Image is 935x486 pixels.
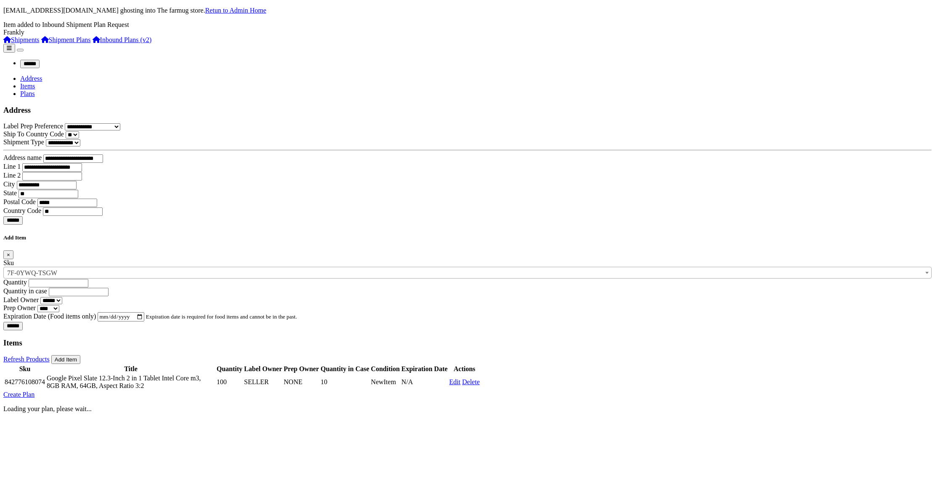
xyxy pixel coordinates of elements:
[244,365,282,373] th: Label Owner
[371,365,400,373] th: Condition
[4,267,931,279] span: Pro Sanitize Hand Sanitizer, 8 oz Bottles, 1 Carton, 12 bottles each Carton
[449,365,480,373] th: Actions
[3,405,932,413] p: Loading your plan, please wait...
[3,198,36,205] label: Postal Code
[20,75,42,82] a: Address
[4,365,45,373] th: Sku
[3,172,21,179] label: Line 2
[3,304,36,311] label: Prep Owner
[244,374,282,390] td: SELLER
[216,374,243,390] td: 100
[3,154,42,161] label: Address name
[3,234,932,241] h5: Add Item
[3,7,932,14] p: [EMAIL_ADDRESS][DOMAIN_NAME] ghosting into The farmug store.
[3,189,17,197] label: State
[93,36,152,43] a: Inbound Plans (v2)
[3,29,932,36] div: Frankly
[17,49,24,51] button: Toggle navigation
[46,374,215,390] td: Google Pixel Slate 12.3-Inch 2 in 1 Tablet Intel Core m3, 8GB RAM, 64GB, Aspect Ratio 3:2
[3,338,932,348] h3: Items
[3,130,64,138] label: Ship To Country Code
[3,36,40,43] a: Shipments
[3,21,932,29] div: Item added to Inbound Shipment Plan Request
[320,365,370,373] th: Quantity in Case
[7,252,10,258] span: ×
[401,374,448,390] td: N/A
[283,365,320,373] th: Prep Owner
[283,374,320,390] td: NONE
[216,365,243,373] th: Quantity
[3,250,13,259] button: Close
[3,296,39,303] label: Label Owner
[3,163,21,170] label: Line 1
[3,356,50,363] a: Refresh Products
[51,355,80,364] button: Add Item
[3,122,63,130] label: Label Prep Preference
[46,365,215,373] th: Title
[3,313,96,320] label: Expiration Date (Food items only)
[3,287,47,295] label: Quantity in case
[3,138,44,146] label: Shipment Type
[4,374,45,390] td: 842776108074
[401,365,448,373] th: Expiration Date
[3,181,15,188] label: City
[3,106,932,115] h3: Address
[371,374,400,390] td: NewItem
[146,313,297,320] small: Expiration date is required for food items and cannot be in the past.
[3,267,932,279] span: Pro Sanitize Hand Sanitizer, 8 oz Bottles, 1 Carton, 12 bottles each Carton
[3,279,27,286] label: Quantity
[3,207,41,214] label: Country Code
[205,7,266,14] a: Retun to Admin Home
[462,378,480,385] a: Delete
[41,36,91,43] a: Shipment Plans
[320,374,370,390] td: 10
[3,259,14,266] label: Sku
[20,82,35,90] a: Items
[3,391,34,398] a: Create Plan
[20,90,35,97] a: Plans
[449,378,461,385] a: Edit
